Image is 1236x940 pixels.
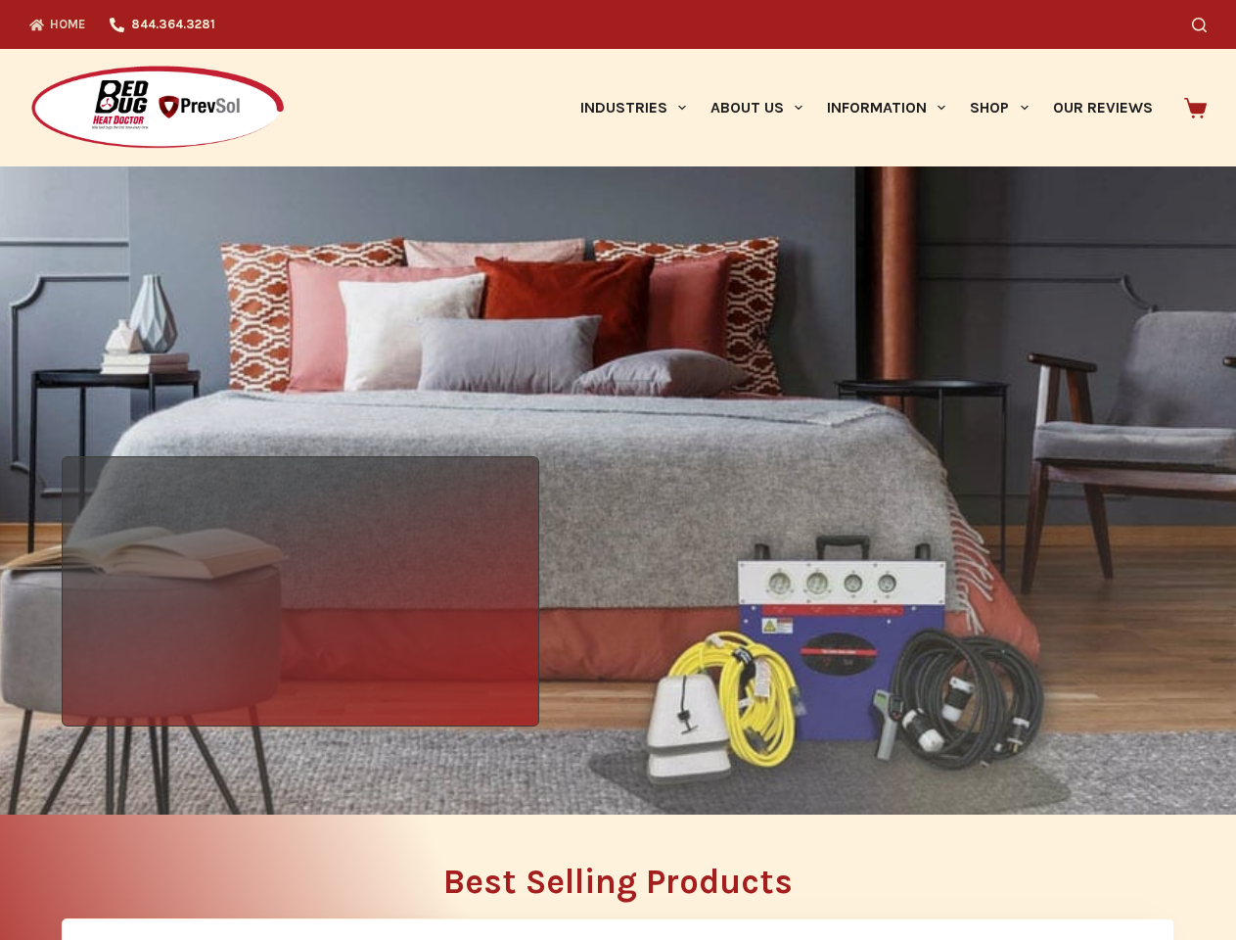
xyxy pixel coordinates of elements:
[815,49,958,166] a: Information
[958,49,1040,166] a: Shop
[1040,49,1165,166] a: Our Reviews
[1192,18,1207,32] button: Search
[568,49,1165,166] nav: Primary
[62,865,1174,899] h2: Best Selling Products
[698,49,814,166] a: About Us
[568,49,698,166] a: Industries
[29,65,286,152] img: Prevsol/Bed Bug Heat Doctor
